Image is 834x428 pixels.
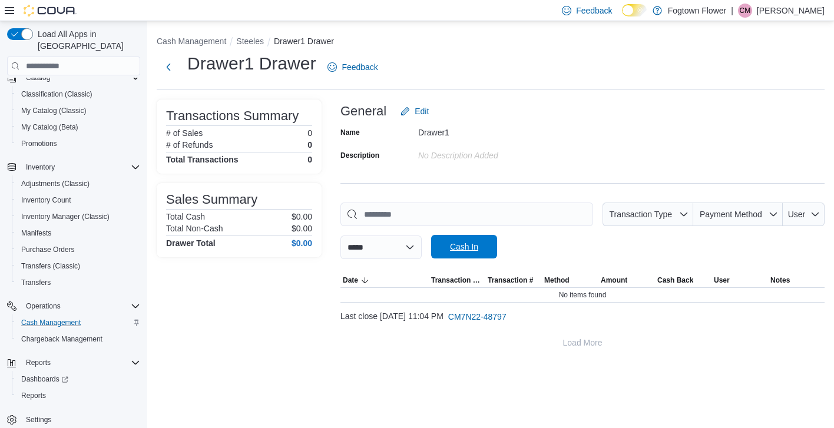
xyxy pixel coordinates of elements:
span: Manifests [21,228,51,238]
p: $0.00 [292,224,312,233]
p: 0 [307,140,312,150]
span: Dashboards [21,374,68,384]
span: Load All Apps in [GEOGRAPHIC_DATA] [33,28,140,52]
button: Cash Management [12,314,145,331]
button: Cash In [431,235,497,258]
button: CM7N22-48797 [444,305,511,329]
a: Cash Management [16,316,85,330]
span: Classification (Classic) [16,87,140,101]
h6: Total Cash [166,212,205,221]
h1: Drawer1 Drawer [187,52,316,75]
button: Transaction Type [429,273,485,287]
button: Transfers [12,274,145,291]
span: Purchase Orders [21,245,75,254]
span: Promotions [16,137,140,151]
span: Transaction Type [609,210,672,219]
span: Amount [601,276,627,285]
button: Transfers (Classic) [12,258,145,274]
div: Drawer1 [418,123,576,137]
div: No Description added [418,146,576,160]
button: Reports [12,387,145,404]
span: My Catalog (Beta) [16,120,140,134]
button: Purchase Orders [12,241,145,258]
span: Transfers [21,278,51,287]
button: My Catalog (Beta) [12,119,145,135]
p: [PERSON_NAME] [757,4,825,18]
button: Load More [340,331,825,354]
button: Steeles [236,37,264,46]
span: Reports [21,391,46,400]
input: This is a search bar. As you type, the results lower in the page will automatically filter. [340,203,593,226]
p: | [731,4,733,18]
span: My Catalog (Classic) [21,106,87,115]
h3: Sales Summary [166,193,257,207]
button: Promotions [12,135,145,152]
button: User [711,273,768,287]
span: Promotions [21,139,57,148]
p: $0.00 [292,212,312,221]
span: Reports [16,389,140,403]
span: Cash Back [657,276,693,285]
span: Reports [21,356,140,370]
h4: Total Transactions [166,155,239,164]
input: Dark Mode [622,4,647,16]
button: Payment Method [693,203,783,226]
label: Name [340,128,360,137]
span: Settings [21,412,140,427]
button: My Catalog (Classic) [12,102,145,119]
span: Chargeback Management [21,334,102,344]
span: Feedback [342,61,378,73]
button: Inventory [2,159,145,175]
p: Fogtown Flower [668,4,727,18]
button: Reports [21,356,55,370]
a: Adjustments (Classic) [16,177,94,191]
span: User [788,210,806,219]
span: Operations [21,299,140,313]
img: Cova [24,5,77,16]
label: Description [340,151,379,160]
span: Transfers [16,276,140,290]
button: Transaction # [485,273,542,287]
h3: General [340,104,386,118]
span: Catalog [26,73,50,82]
span: Method [544,276,570,285]
div: Cameron McCrae [738,4,752,18]
h3: Transactions Summary [166,109,299,123]
span: Chargeback Management [16,332,140,346]
span: Cash Management [16,316,140,330]
button: Edit [396,99,433,123]
button: Catalog [21,71,55,85]
span: My Catalog (Beta) [21,122,78,132]
a: Transfers (Classic) [16,259,85,273]
button: Inventory Manager (Classic) [12,208,145,225]
span: Inventory Manager (Classic) [21,212,110,221]
nav: An example of EuiBreadcrumbs [157,35,825,49]
a: My Catalog (Classic) [16,104,91,118]
span: Cash In [450,241,478,253]
span: Operations [26,301,61,311]
a: My Catalog (Beta) [16,120,83,134]
button: Settings [2,411,145,428]
button: Next [157,55,180,79]
span: Notes [770,276,790,285]
button: Notes [768,273,825,287]
a: Inventory Manager (Classic) [16,210,114,224]
span: Transaction # [488,276,533,285]
button: Date [340,273,429,287]
a: Classification (Classic) [16,87,97,101]
button: Chargeback Management [12,331,145,347]
a: Inventory Count [16,193,76,207]
button: Operations [21,299,65,313]
a: Promotions [16,137,62,151]
span: Dashboards [16,372,140,386]
button: Manifests [12,225,145,241]
span: Inventory Count [21,195,71,205]
h4: Drawer Total [166,238,216,248]
span: Manifests [16,226,140,240]
h6: # of Refunds [166,140,213,150]
a: Transfers [16,276,55,290]
a: Manifests [16,226,56,240]
a: Dashboards [16,372,73,386]
button: Inventory Count [12,192,145,208]
span: CM [740,4,751,18]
